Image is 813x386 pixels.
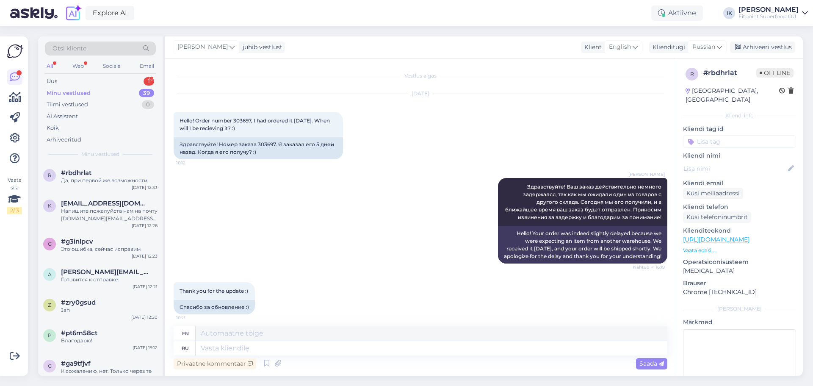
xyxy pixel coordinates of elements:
[61,367,158,383] div: К сожалению, нет. Только через те варианты, которые указаны у нас на сайте
[180,117,331,131] span: Hello! Order number 303697, I had ordered it [DATE]. When will I be recieving it? :)
[182,326,189,341] div: en
[683,305,796,313] div: [PERSON_NAME]
[71,61,86,72] div: Web
[703,68,756,78] div: # rbdhrlat
[174,90,667,97] div: [DATE]
[48,332,52,339] span: p
[131,314,158,320] div: [DATE] 12:20
[628,171,665,178] span: [PERSON_NAME]
[683,288,796,297] p: Chrome [TECHNICAL_ID]
[86,6,134,20] a: Explore AI
[53,44,86,53] span: Otsi kliente
[48,241,52,247] span: g
[61,268,149,276] span: anastassia@pap.ee
[7,176,22,214] div: Vaata siia
[686,86,779,104] div: [GEOGRAPHIC_DATA], [GEOGRAPHIC_DATA]
[61,169,91,177] span: #rbdhrlat
[651,6,703,21] div: Aktiivne
[683,247,796,254] p: Vaata edasi ...
[48,172,52,178] span: r
[61,245,158,253] div: Это ошибка, сейчас исправим
[180,288,248,294] span: Thank you for the update :)
[142,100,154,109] div: 0
[683,226,796,235] p: Klienditeekond
[683,318,796,327] p: Märkmed
[738,6,799,13] div: [PERSON_NAME]
[683,267,796,275] p: [MEDICAL_DATA]
[61,299,96,306] span: #zry0gsud
[498,226,667,264] div: Hello! Your order was indeed slightly delayed because we were expecting an item from another ware...
[61,337,158,344] div: Благодарю!
[690,71,694,77] span: r
[649,43,685,52] div: Klienditugi
[61,238,93,245] span: #g3inlpcv
[505,183,663,220] span: Здравствуйте! Ваш заказ действительно немного задержался, так как мы ожидали один из товаров с др...
[48,271,52,278] span: a
[61,329,97,337] span: #pt6m58ct
[48,363,52,369] span: g
[177,42,228,52] span: [PERSON_NAME]
[132,222,158,229] div: [DATE] 12:26
[683,258,796,267] p: Operatsioonisüsteem
[581,43,602,52] div: Klient
[133,283,158,290] div: [DATE] 12:21
[639,360,664,367] span: Saada
[47,124,59,132] div: Kõik
[47,136,81,144] div: Arhiveeritud
[144,77,154,86] div: 1
[683,203,796,211] p: Kliendi telefon
[48,302,51,308] span: z
[609,42,631,52] span: English
[81,150,119,158] span: Minu vestlused
[47,89,91,97] div: Minu vestlused
[7,207,22,214] div: 2 / 3
[139,89,154,97] div: 39
[723,7,735,19] div: IK
[132,253,158,259] div: [DATE] 12:23
[61,360,91,367] span: #ga9tfjvf
[174,72,667,80] div: Vestlus algas
[738,13,799,20] div: Fitpoint Superfood OÜ
[61,200,149,207] span: kairitlinder@gmail.com
[730,42,795,53] div: Arhiveeri vestlus
[176,160,208,166] span: 16:12
[239,43,282,52] div: juhib vestlust
[174,137,343,159] div: Здравствуйте! Номер заказа 303697. Я заказал его 5 дней назад. Когда я его получу? :)
[61,207,158,222] div: Напишите пожалуйста нам на почту [DOMAIN_NAME][EMAIL_ADDRESS][DOMAIN_NAME]
[133,344,158,351] div: [DATE] 19:12
[174,358,256,369] div: Privaatne kommentaar
[683,151,796,160] p: Kliendi nimi
[7,43,23,59] img: Askly Logo
[633,264,665,270] span: Nähtud ✓ 16:19
[683,125,796,133] p: Kliendi tag'id
[683,112,796,119] div: Kliendi info
[48,203,52,209] span: k
[61,177,158,184] div: Да, при первой же возможности
[101,61,122,72] div: Socials
[47,100,88,109] div: Tiimi vestlused
[683,179,796,188] p: Kliendi email
[61,276,158,283] div: Готовится к отправке.
[61,306,158,314] div: Jah
[138,61,156,72] div: Email
[176,315,208,321] span: 16:21
[47,77,57,86] div: Uus
[174,300,255,314] div: Спасибо за обновление :)
[692,42,715,52] span: Russian
[683,164,786,173] input: Lisa nimi
[132,184,158,191] div: [DATE] 12:33
[756,68,794,78] span: Offline
[47,112,78,121] div: AI Assistent
[738,6,808,20] a: [PERSON_NAME]Fitpoint Superfood OÜ
[45,61,55,72] div: All
[683,211,751,223] div: Küsi telefoninumbrit
[683,188,743,199] div: Küsi meiliaadressi
[683,279,796,288] p: Brauser
[683,135,796,148] input: Lisa tag
[182,341,189,355] div: ru
[64,4,82,22] img: explore-ai
[683,236,749,243] a: [URL][DOMAIN_NAME]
